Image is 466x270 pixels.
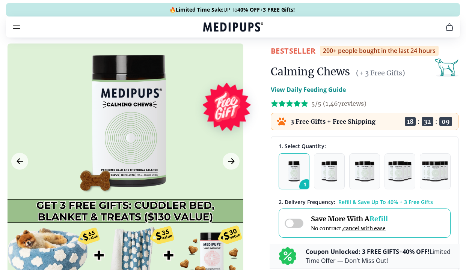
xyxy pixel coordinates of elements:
[435,118,437,125] span: :
[306,247,451,265] p: + Limited Time Offer — Don’t Miss Out!
[356,69,405,77] span: (+ 3 Free Gifts)
[279,142,451,150] div: 1. Select Quantity:
[403,247,430,256] b: 40% OFF!
[223,153,240,170] button: Next Image
[279,198,335,205] span: 2 . Delivery Frequency:
[311,225,388,232] span: No contract,
[288,161,300,181] img: Pack of 1 - Natural Dog Supplements
[299,179,314,193] span: 1
[169,6,295,13] span: 🔥 UP To +
[343,225,386,232] span: cancel with ease
[12,22,21,31] button: burger-menu
[321,161,337,181] img: Pack of 2 - Natural Dog Supplements
[422,117,433,126] span: 32
[369,214,388,223] span: Refill
[418,118,420,125] span: :
[271,65,350,78] h1: Calming Chews
[422,161,449,181] img: Pack of 5 - Natural Dog Supplements
[439,117,452,126] span: 09
[440,18,458,36] button: cart
[291,118,376,125] p: 3 Free Gifts + Free Shipping
[203,21,263,34] a: Medipups
[338,198,433,205] span: Refill & Save Up To 40% + 3 Free Gifts
[405,117,416,126] span: 18
[11,153,28,170] button: Previous Image
[271,85,346,94] p: View Daily Feeding Guide
[279,153,309,189] button: 1
[271,46,315,56] span: BestSeller
[311,100,366,107] span: 5/5 ( 1,467 reviews)
[355,161,374,181] img: Pack of 3 - Natural Dog Supplements
[320,46,439,56] div: 200+ people bought in the last 24 hours
[388,161,411,181] img: Pack of 4 - Natural Dog Supplements
[306,247,399,256] b: Coupon Unlocked: 3 FREE GIFTS
[311,214,388,223] span: Save More With A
